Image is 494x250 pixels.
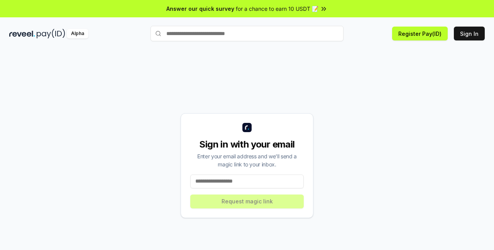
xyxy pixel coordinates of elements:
div: Enter your email address and we’ll send a magic link to your inbox. [190,152,304,168]
button: Register Pay(ID) [392,27,448,40]
span: Answer our quick survey [166,5,234,13]
img: logo_small [242,123,252,132]
div: Alpha [67,29,88,39]
div: Sign in with your email [190,138,304,151]
img: reveel_dark [9,29,35,39]
img: pay_id [37,29,65,39]
span: for a chance to earn 10 USDT 📝 [236,5,318,13]
button: Sign In [454,27,485,40]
